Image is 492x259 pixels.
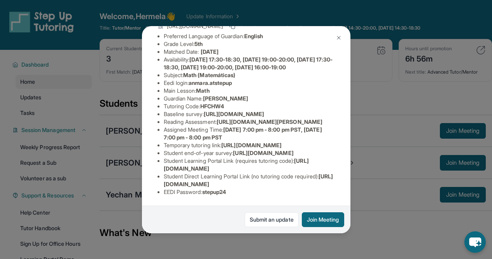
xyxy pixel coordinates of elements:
[164,102,335,110] li: Tutoring Code :
[164,149,335,157] li: Student end-of-year survey :
[164,71,335,79] li: Subject :
[245,212,299,227] a: Submit an update
[203,95,249,102] span: [PERSON_NAME]
[202,189,226,195] span: stepup24
[164,87,335,95] li: Main Lesson :
[336,35,342,41] img: Close Icon
[189,79,232,86] span: anmara.atstepup
[164,188,335,196] li: EEDI Password :
[164,56,333,70] span: [DATE] 17:30-18:30, [DATE] 19:00-20:00, [DATE] 17:30-18:30, [DATE] 19:00-20:00, [DATE] 16:00-19:00
[183,72,235,78] span: Math (Matemáticas)
[228,21,237,31] button: Copy link
[164,95,335,102] li: Guardian Name :
[164,118,335,126] li: Reading Assessment :
[244,33,263,39] span: English
[164,110,335,118] li: Baseline survey :
[200,103,224,109] span: HFCHW4
[164,126,322,141] span: [DATE] 7:00 pm - 8:00 pm PST, [DATE] 7:00 pm - 8:00 pm PST
[194,41,203,47] span: 5th
[233,150,293,156] span: [URL][DOMAIN_NAME]
[217,118,322,125] span: [URL][DOMAIN_NAME][PERSON_NAME]
[204,111,264,117] span: [URL][DOMAIN_NAME]
[221,142,282,148] span: [URL][DOMAIN_NAME]
[201,48,219,55] span: [DATE]
[196,87,209,94] span: Math
[164,48,335,56] li: Matched Date:
[164,141,335,149] li: Temporary tutoring link :
[164,157,335,173] li: Student Learning Portal Link (requires tutoring code) :
[164,79,335,87] li: Eedi login :
[164,126,335,141] li: Assigned Meeting Time :
[164,32,335,40] li: Preferred Language of Guardian:
[164,173,335,188] li: Student Direct Learning Portal Link (no tutoring code required) :
[164,56,335,71] li: Availability:
[164,40,335,48] li: Grade Level:
[167,22,223,30] span: [URL][DOMAIN_NAME]
[464,231,486,253] button: chat-button
[302,212,344,227] button: Join Meeting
